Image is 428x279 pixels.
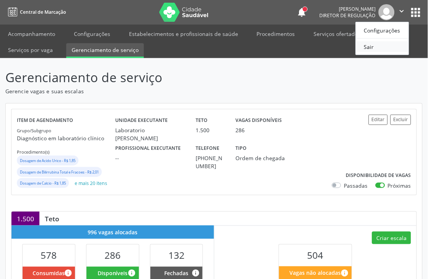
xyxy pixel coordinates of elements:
a: Central de Marcação [5,6,66,18]
span: Consumidas [33,269,65,277]
span: 286 [105,249,121,262]
div: [PERSON_NAME] [320,6,376,12]
label: Unidade executante [116,115,168,127]
a: Estabelecimentos e profissionais de saúde [124,27,243,41]
a: Configurações [69,27,116,41]
i: Quantidade de vagas restantes do teto de vagas [341,269,349,277]
div: Teto [39,214,65,223]
label: Próximas [388,182,411,190]
button:  [395,4,409,20]
small: Grupo/Subgrupo [17,128,51,133]
button: Criar escala [372,232,411,245]
img: img [379,4,395,20]
label: Disponibilidade de vagas [346,170,411,182]
div: [PHONE_NUMBER] [196,154,225,170]
div: 1.500 [11,212,39,225]
small: Dosagem de Acido Urico - R$ 1,85 [20,158,75,163]
span: 504 [307,249,323,262]
label: Vagas disponíveis [236,115,282,127]
p: Gerenciamento de serviço [5,68,297,87]
a: Serviços por vaga [3,43,58,57]
i:  [398,7,406,15]
label: Profissional executante [116,142,181,154]
div: Ordem de chegada [236,154,285,162]
label: Passadas [344,182,368,190]
a: Gerenciamento de serviço [66,43,144,58]
ul:  [356,22,409,55]
span: Disponíveis [98,269,128,277]
a: Configurações [356,25,409,36]
i: Vagas alocadas e sem marcações associadas que tiveram sua disponibilidade fechada [191,269,200,277]
span: 578 [41,249,57,262]
button: e mais 20 itens [72,178,110,188]
i: Vagas alocadas e sem marcações associadas [128,269,136,277]
i: Vagas alocadas que possuem marcações associadas [64,269,72,277]
small: Dosagem de Bilirrubina Total e Fracoes - R$ 2,01 [20,170,99,175]
div: 996 vagas alocadas [11,225,214,239]
div: 1.500 [196,126,225,134]
span: Central de Marcação [20,9,66,15]
label: Teto [196,115,207,127]
a: Acompanhamento [3,27,60,41]
label: Telefone [196,142,219,154]
div: Laboratorio [PERSON_NAME] [116,126,185,142]
label: Item de agendamento [17,115,73,127]
small: Procedimento(s) [17,149,49,155]
span: 132 [168,249,185,262]
button: apps [409,6,423,19]
span: Vagas não alocadas [290,269,341,277]
a: Procedimentos [252,27,301,41]
div: 286 [236,126,245,134]
p: Gerencie vagas e suas escalas [5,87,297,95]
span: Fechadas [165,269,189,277]
p: Diagnóstico em laboratório clínico [17,134,116,142]
button: Excluir [390,115,411,125]
button: Editar [369,115,388,125]
small: Dosagem de Calcio - R$ 1,85 [20,181,66,186]
button: notifications [297,7,307,18]
div: -- [116,154,185,162]
span: Diretor de regulação [320,12,376,19]
a: Sair [356,41,409,52]
label: Tipo [236,142,247,154]
a: Serviços ofertados [309,27,366,41]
